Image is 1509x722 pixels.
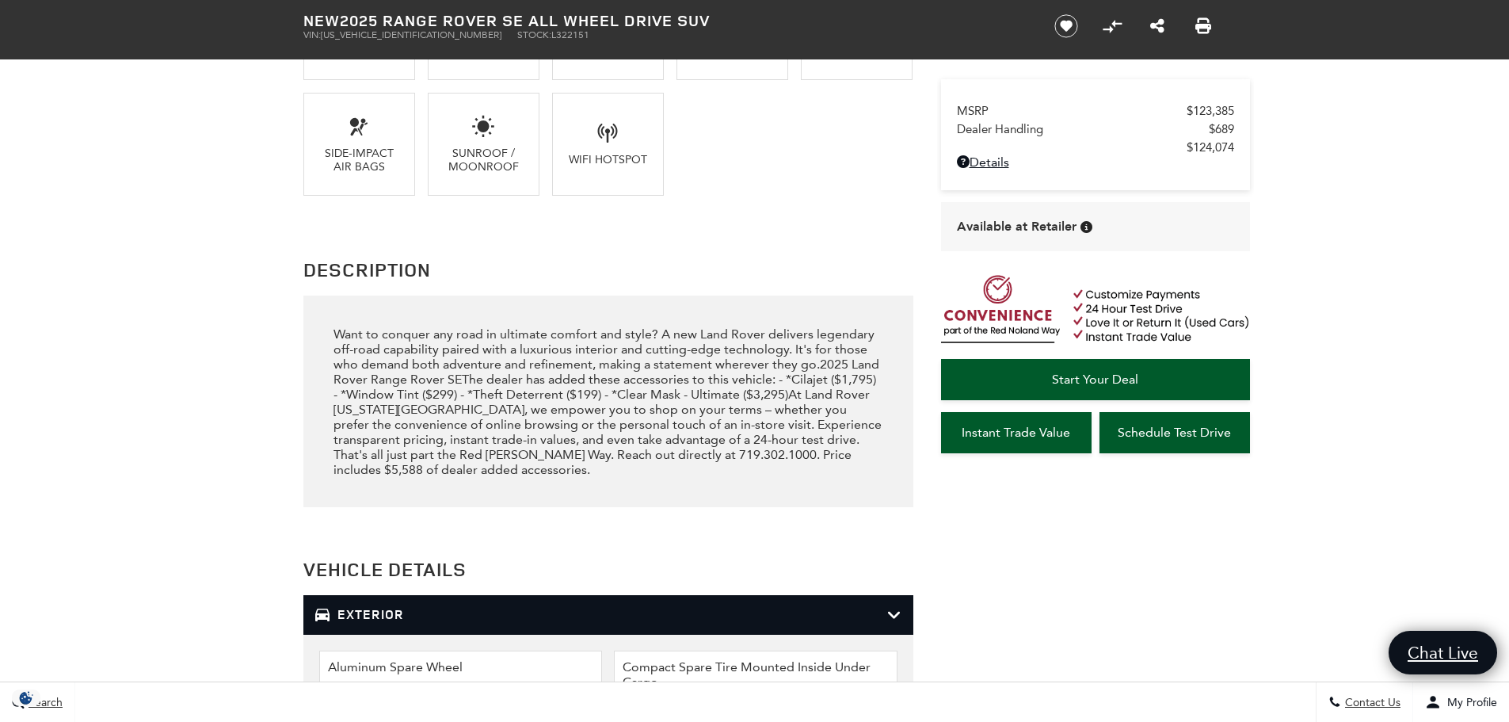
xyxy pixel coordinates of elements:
span: L322151 [551,29,589,40]
a: Schedule Test Drive [1099,412,1250,453]
div: Side-Impact Air Bags [316,147,402,174]
span: Chat Live [1400,642,1486,663]
span: Available at Retailer [957,218,1076,235]
a: Details [957,155,1234,170]
span: Contact Us [1341,696,1400,709]
span: My Profile [1441,696,1497,709]
div: WiFi Hotspot [565,153,651,166]
h2: Vehicle Details [303,555,913,583]
img: Opt-Out Icon [8,690,44,706]
span: $123,385 [1187,104,1234,118]
div: Vehicle is in stock and ready for immediate delivery. Due to demand, availability is subject to c... [1080,221,1092,233]
button: Compare Vehicle [1100,14,1124,38]
span: VIN: [303,29,321,40]
section: Click to Open Cookie Consent Modal [8,690,44,706]
span: $689 [1209,122,1234,136]
li: Compact Spare Tire Mounted Inside Under Cargo [614,651,897,698]
iframe: YouTube video player [941,461,1250,711]
div: Want to conquer any road in ultimate comfort and style? A new Land Rover delivers legendary off-r... [333,327,882,477]
a: Chat Live [1389,631,1497,674]
span: Stock: [517,29,551,40]
button: Save vehicle [1049,13,1084,39]
div: Sunroof / Moonroof [440,147,527,174]
h2: Description [303,255,913,284]
span: Instant Trade Value [962,425,1070,440]
button: Open user profile menu [1413,682,1509,722]
span: $124,074 [1187,140,1234,155]
a: Print this New 2025 Range Rover SE All Wheel Drive SUV [1195,17,1211,36]
h3: Exterior [315,607,887,623]
span: Dealer Handling [957,122,1209,136]
a: Start Your Deal [941,359,1250,400]
span: MSRP [957,104,1187,118]
li: Aluminum Spare Wheel [319,651,603,698]
a: Instant Trade Value [941,412,1092,453]
a: Dealer Handling $689 [957,122,1234,136]
a: Share this New 2025 Range Rover SE All Wheel Drive SUV [1150,17,1164,36]
a: $124,074 [957,140,1234,155]
a: MSRP $123,385 [957,104,1234,118]
span: [US_VEHICLE_IDENTIFICATION_NUMBER] [321,29,501,40]
strong: New [303,10,340,31]
span: Start Your Deal [1052,372,1138,387]
span: Schedule Test Drive [1118,425,1231,440]
h1: 2025 Range Rover SE All Wheel Drive SUV [303,12,1028,29]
